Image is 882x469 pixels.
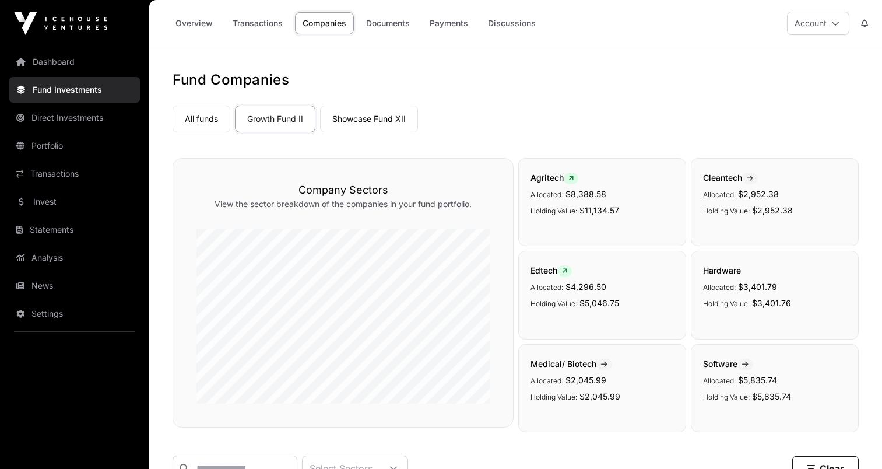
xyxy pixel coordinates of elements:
a: Documents [359,12,417,34]
a: Transactions [225,12,290,34]
a: Companies [295,12,354,34]
span: Allocated: [530,283,563,292]
a: Payments [422,12,476,34]
a: Discussions [480,12,543,34]
span: Holding Value: [703,299,750,308]
iframe: Chat Widget [824,413,882,469]
span: $5,046.75 [579,298,619,308]
a: Analysis [9,245,140,271]
span: Holding Value: [703,206,750,215]
p: View the sector breakdown of the companies in your fund portfolio. [196,198,490,210]
img: Icehouse Ventures Logo [14,12,107,35]
span: Allocated: [530,190,563,199]
a: All funds [173,106,230,132]
span: Holding Value: [530,393,577,401]
a: Transactions [9,161,140,187]
span: $2,045.99 [565,375,606,385]
span: $2,952.38 [752,205,793,215]
a: News [9,273,140,299]
span: $11,134.57 [579,205,619,215]
span: $8,388.58 [565,189,606,199]
span: $2,952.38 [738,189,779,199]
span: Holding Value: [530,206,577,215]
span: Allocated: [530,376,563,385]
span: Hardware [703,265,741,275]
a: Overview [168,12,220,34]
a: Portfolio [9,133,140,159]
span: $5,835.74 [738,375,777,385]
a: Settings [9,301,140,327]
a: Showcase Fund XII [320,106,418,132]
span: Allocated: [703,283,736,292]
span: Agritech [530,173,578,183]
span: Allocated: [703,190,736,199]
span: $3,401.79 [738,282,777,292]
span: Cleantech [703,173,758,183]
span: $3,401.76 [752,298,791,308]
a: Dashboard [9,49,140,75]
a: Invest [9,189,140,215]
span: Allocated: [703,376,736,385]
a: Growth Fund II [235,106,315,132]
h3: Company Sectors [196,182,490,198]
span: Holding Value: [703,393,750,401]
button: Account [787,12,849,35]
h1: Fund Companies [173,71,859,89]
span: $5,835.74 [752,391,791,401]
span: Medical/ Biotech [530,359,612,369]
a: Direct Investments [9,105,140,131]
span: $4,296.50 [565,282,606,292]
span: Edtech [530,265,572,275]
a: Fund Investments [9,77,140,103]
span: Holding Value: [530,299,577,308]
span: $2,045.99 [579,391,620,401]
span: Software [703,359,753,369]
a: Statements [9,217,140,243]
